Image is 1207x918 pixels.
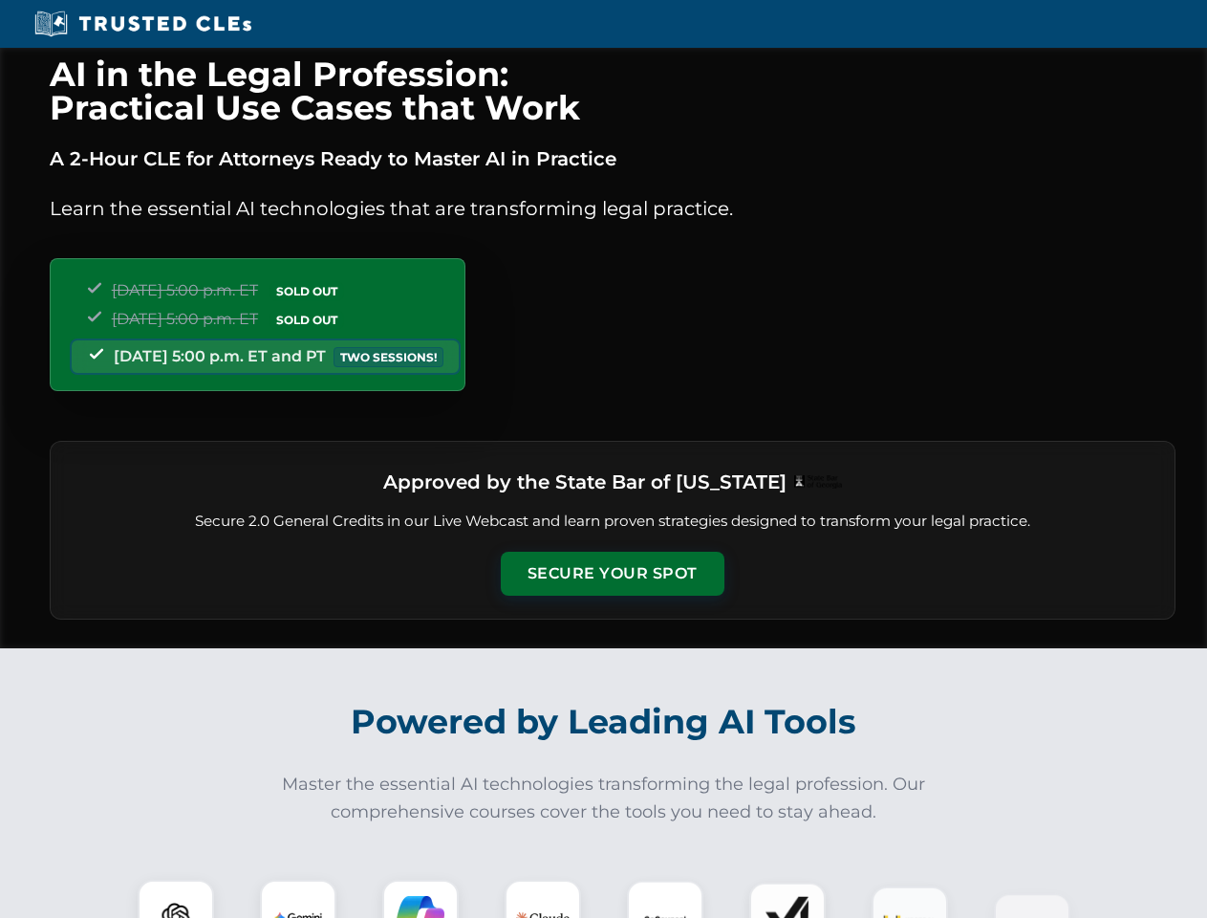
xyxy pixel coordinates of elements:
[269,771,938,826] p: Master the essential AI technologies transforming the legal profession. Our comprehensive courses...
[269,281,344,301] span: SOLD OUT
[112,310,258,328] span: [DATE] 5:00 p.m. ET
[50,143,1175,174] p: A 2-Hour CLE for Attorneys Ready to Master AI in Practice
[501,552,724,596] button: Secure Your Spot
[74,511,1152,533] p: Secure 2.0 General Credits in our Live Webcast and learn proven strategies designed to transform ...
[269,310,344,330] span: SOLD OUT
[50,193,1175,224] p: Learn the essential AI technologies that are transforming legal practice.
[75,688,1133,755] h2: Powered by Leading AI Tools
[112,281,258,299] span: [DATE] 5:00 p.m. ET
[50,57,1175,124] h1: AI in the Legal Profession: Practical Use Cases that Work
[794,475,842,489] img: Logo
[29,10,257,38] img: Trusted CLEs
[383,465,787,499] h3: Approved by the State Bar of [US_STATE]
